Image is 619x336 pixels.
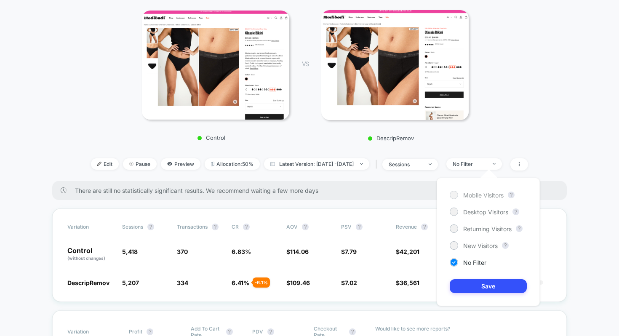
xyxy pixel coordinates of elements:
span: 36,561 [400,279,419,286]
button: ? [267,328,274,335]
button: ? [421,224,428,230]
span: $ [341,279,357,286]
button: ? [356,224,363,230]
button: ? [243,224,250,230]
span: $ [286,248,309,255]
span: 6.83 % [232,248,251,255]
img: end [429,163,432,165]
span: PDV [252,328,263,335]
button: ? [147,224,154,230]
span: 114.06 [290,248,309,255]
span: Revenue [396,224,417,230]
span: CR [232,224,239,230]
span: Sessions [122,224,143,230]
span: Allocation: 50% [205,158,260,170]
span: | [374,158,382,171]
button: ? [147,328,153,335]
img: edit [97,162,101,166]
p: Control [67,247,114,261]
button: ? [302,224,309,230]
span: 7.02 [345,279,357,286]
span: (without changes) [67,256,105,261]
span: Variation [67,224,114,230]
img: rebalance [211,162,214,166]
span: 6.41 % [232,279,249,286]
span: 370 [177,248,188,255]
span: There are still no statistically significant results. We recommend waiting a few more days [75,187,550,194]
span: 109.46 [290,279,310,286]
span: $ [396,279,419,286]
span: Profit [129,328,142,335]
div: sessions [389,161,422,168]
span: AOV [286,224,298,230]
div: No Filter [453,161,486,167]
span: $ [341,248,357,255]
span: 5,207 [122,279,139,286]
img: end [360,163,363,165]
span: Latest Version: [DATE] - [DATE] [264,158,369,170]
p: Control [138,134,285,141]
p: DescripRemov [317,135,464,141]
span: 334 [177,279,188,286]
button: ? [226,328,233,335]
p: Would like to see more reports? [375,325,552,332]
button: ? [212,224,219,230]
span: PSV [341,224,352,230]
span: Desktop Visitors [463,208,508,216]
span: $ [286,279,310,286]
button: ? [516,225,523,232]
span: No Filter [463,259,486,266]
img: end [129,162,133,166]
span: VS [302,60,309,67]
span: Pause [123,158,157,170]
button: Save [450,279,527,293]
span: 7.79 [345,248,357,255]
span: Transactions [177,224,208,230]
span: New Visitors [463,242,498,249]
span: Edit [91,158,119,170]
img: Control main [142,11,289,119]
button: ? [512,208,519,215]
span: Mobile Visitors [463,192,504,199]
span: Returning Visitors [463,225,512,232]
img: end [493,163,496,165]
button: ? [502,242,509,249]
span: $ [396,248,419,255]
button: ? [349,328,356,335]
span: 42,201 [400,248,419,255]
button: ? [508,192,515,198]
span: DescripRemov [67,279,109,286]
img: DescripRemov main [321,10,469,120]
img: calendar [270,162,275,166]
span: 5,418 [122,248,138,255]
span: Preview [161,158,200,170]
div: - 6.1 % [253,277,270,288]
